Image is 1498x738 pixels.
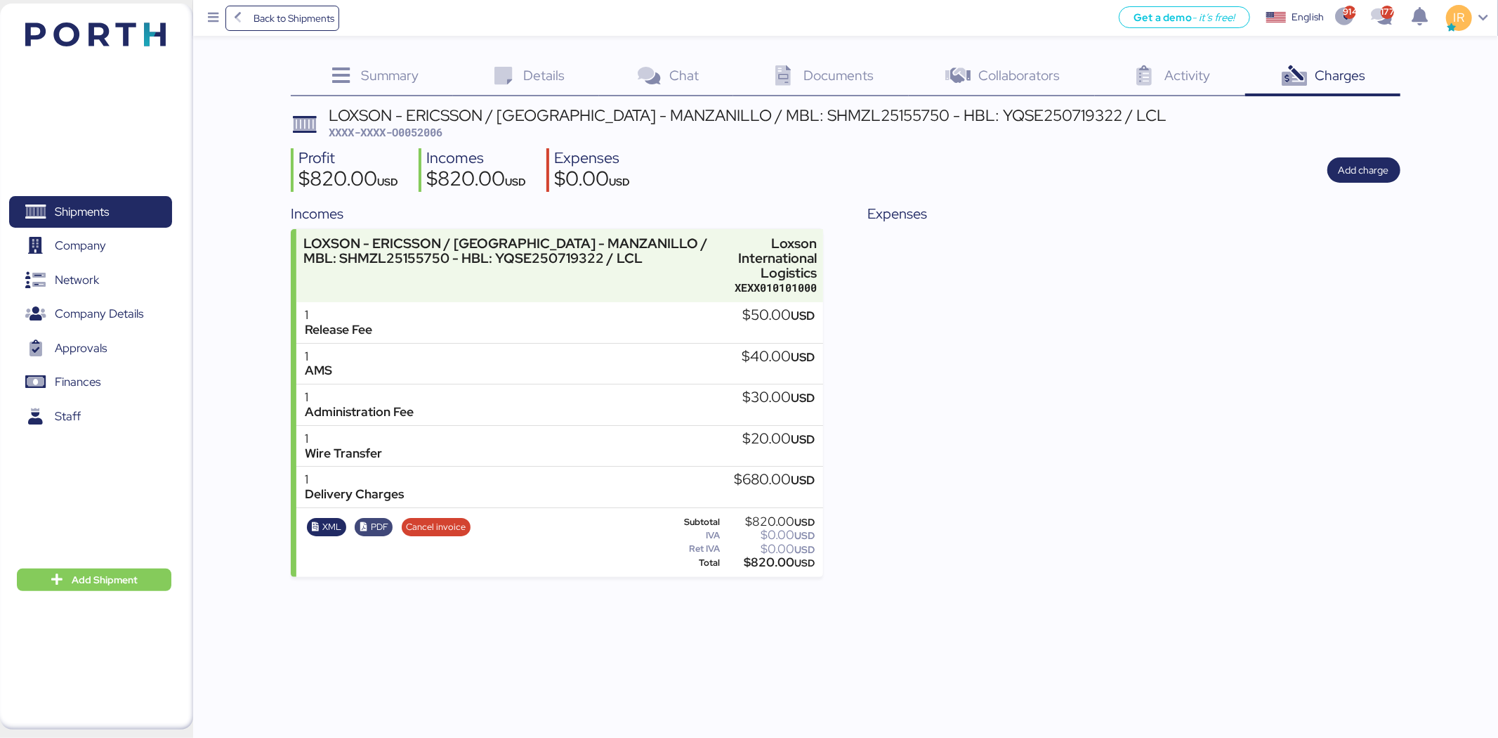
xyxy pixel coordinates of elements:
[794,557,815,569] span: USD
[329,125,442,139] span: XXXX-XXXX-O0052006
[723,530,815,540] div: $0.00
[305,363,332,378] div: AMS
[1164,66,1210,84] span: Activity
[663,558,720,568] div: Total
[202,6,225,30] button: Menu
[9,264,172,297] a: Network
[742,349,815,365] div: $40.00
[305,349,332,364] div: 1
[329,108,1167,123] div: LOXSON - ERICSSON / [GEOGRAPHIC_DATA] - MANZANILLO / MBL: SHMZL25155750 - HBL: YQSE250719322 / LCL
[378,175,399,188] span: USD
[669,66,699,84] span: Chat
[978,66,1060,84] span: Collaborators
[791,349,815,365] span: USD
[1292,10,1324,25] div: English
[610,175,631,188] span: USD
[254,10,334,27] span: Back to Shipments
[723,544,815,555] div: $0.00
[9,196,172,228] a: Shipments
[663,544,720,554] div: Ret IVA
[55,304,143,324] span: Company Details
[371,519,388,535] span: PDF
[55,372,100,392] span: Finances
[794,516,815,529] span: USD
[55,406,81,427] span: Staff
[9,332,172,365] a: Approvals
[1339,162,1389,179] span: Add charge
[794,529,815,542] span: USD
[305,472,404,487] div: 1
[734,472,815,488] div: $680.00
[9,400,172,432] a: Staff
[555,148,631,169] div: Expenses
[55,235,106,256] span: Company
[402,518,471,536] button: Cancel invoice
[791,390,815,406] span: USD
[742,432,815,447] div: $20.00
[868,203,1400,224] div: Expenses
[791,472,815,488] span: USD
[55,270,99,290] span: Network
[9,230,172,262] a: Company
[291,203,823,224] div: Incomes
[1454,8,1464,27] span: IR
[72,571,138,588] span: Add Shipment
[716,236,817,280] div: Loxson International Logistics
[663,517,720,527] div: Subtotal
[17,569,171,591] button: Add Shipment
[742,308,815,323] div: $50.00
[225,6,340,31] a: Back to Shipments
[716,280,817,295] div: XEXX010101000
[305,405,414,420] div: Administration Fee
[305,432,382,446] div: 1
[791,308,815,323] span: USD
[55,338,107,358] span: Approvals
[299,148,399,169] div: Profit
[9,298,172,330] a: Company Details
[299,169,399,193] div: $820.00
[361,66,419,84] span: Summary
[9,366,172,399] a: Finances
[506,175,527,188] span: USD
[307,518,346,536] button: XML
[305,446,382,461] div: Wire Transfer
[791,432,815,447] span: USD
[1327,157,1400,183] button: Add charge
[427,169,527,193] div: $820.00
[723,517,815,527] div: $820.00
[723,557,815,568] div: $820.00
[303,236,709,266] div: LOXSON - ERICSSON / [GEOGRAPHIC_DATA] - MANZANILLO / MBL: SHMZL25155750 - HBL: YQSE250719322 / LCL
[1315,66,1365,84] span: Charges
[55,202,109,222] span: Shipments
[523,66,565,84] span: Details
[555,169,631,193] div: $0.00
[406,519,466,535] span: Cancel invoice
[305,323,372,337] div: Release Fee
[742,390,815,406] div: $30.00
[322,519,341,535] span: XML
[427,148,527,169] div: Incomes
[355,518,393,536] button: PDF
[305,308,372,323] div: 1
[305,487,404,502] div: Delivery Charges
[305,390,414,405] div: 1
[663,531,720,540] div: IVA
[794,543,815,556] span: USD
[803,66,874,84] span: Documents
